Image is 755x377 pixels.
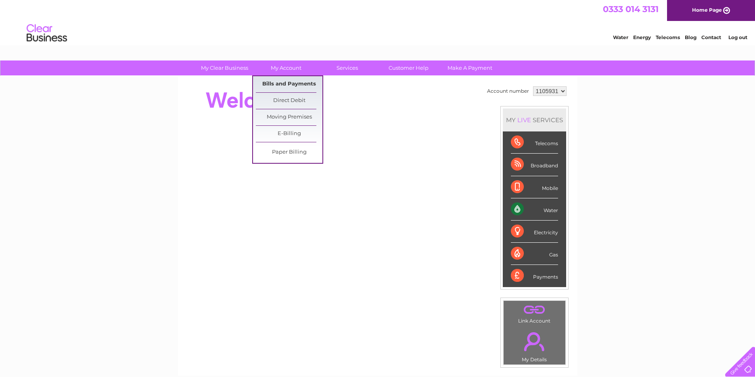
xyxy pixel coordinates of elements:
[516,116,533,124] div: LIVE
[613,34,628,40] a: Water
[503,300,566,326] td: Link Account
[375,60,442,75] a: Customer Help
[503,108,566,131] div: MY SERVICES
[506,327,563,356] a: .
[506,303,563,317] a: .
[253,60,319,75] a: My Account
[256,109,322,125] a: Moving Premises
[314,60,381,75] a: Services
[656,34,680,40] a: Telecoms
[633,34,651,40] a: Energy
[511,265,558,287] div: Payments
[256,126,322,142] a: E-Billing
[187,4,569,39] div: Clear Business is a trading name of Verastar Limited (registered in [GEOGRAPHIC_DATA] No. 3667643...
[256,76,322,92] a: Bills and Payments
[511,198,558,221] div: Water
[511,176,558,198] div: Mobile
[511,154,558,176] div: Broadband
[503,325,566,365] td: My Details
[701,34,721,40] a: Contact
[511,131,558,154] div: Telecoms
[603,4,659,14] a: 0333 014 3131
[728,34,747,40] a: Log out
[511,243,558,265] div: Gas
[256,93,322,109] a: Direct Debit
[485,84,531,98] td: Account number
[26,21,67,46] img: logo.png
[191,60,258,75] a: My Clear Business
[437,60,503,75] a: Make A Payment
[256,144,322,160] a: Paper Billing
[511,221,558,243] div: Electricity
[685,34,696,40] a: Blog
